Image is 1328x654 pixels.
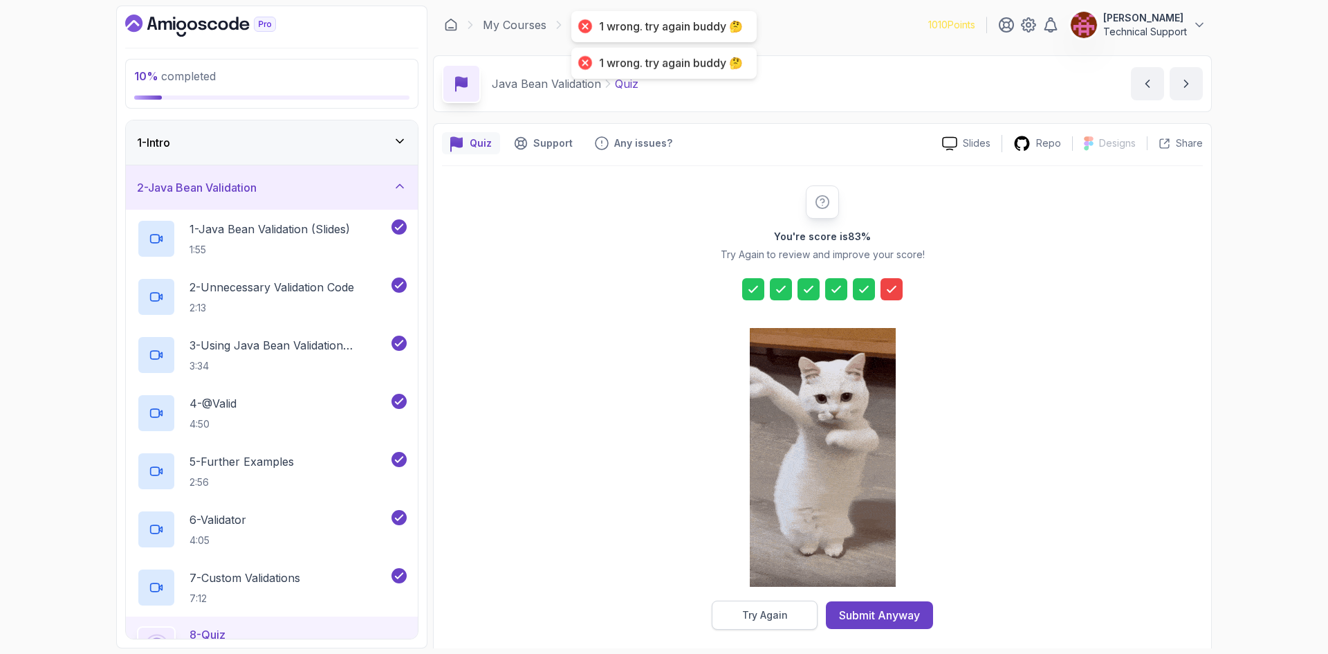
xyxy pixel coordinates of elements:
img: cool-cat [750,328,896,587]
p: 8 - Quiz [190,626,225,643]
p: 7:12 [190,592,300,606]
span: completed [134,69,216,83]
div: Try Again [742,608,788,622]
button: 7-Custom Validations7:12 [137,568,407,607]
a: Slides [931,136,1002,151]
span: 10 % [134,69,158,83]
button: Feedback button [587,132,681,154]
button: previous content [1131,67,1164,100]
p: 3:34 [190,359,389,373]
p: 2 - Unnecessary Validation Code [190,279,354,296]
div: Submit Anyway [839,607,920,624]
p: 1 - Java Bean Validation (Slides) [190,221,350,237]
button: 1-Intro [126,120,418,165]
button: user profile image[PERSON_NAME]Technical Support [1070,11,1206,39]
a: Dashboard [125,15,308,37]
p: 7 - Custom Validations [190,570,300,586]
div: 1 wrong. try again buddy 🤔 [599,19,743,34]
p: Try Again to review and improve your score! [721,248,925,262]
p: 2:13 [190,301,354,315]
p: 5 - Further Examples [190,453,294,470]
p: Quiz [615,75,638,92]
p: Any issues? [614,136,672,150]
p: 4 - @Valid [190,395,237,412]
h3: 2 - Java Bean Validation [137,179,257,196]
button: 2-Java Bean Validation [126,165,418,210]
p: Technical Support [1103,25,1187,39]
p: 3 - Using Java Bean Validation Annotations [190,337,389,354]
h2: You're score is 83 % [774,230,871,244]
button: 6-Validator4:05 [137,510,407,549]
button: 3-Using Java Bean Validation Annotations3:34 [137,336,407,374]
h3: 1 - Intro [137,134,170,151]
button: 5-Further Examples2:56 [137,452,407,491]
div: 1 wrong. try again buddy 🤔 [599,56,743,71]
a: Repo [1002,135,1072,152]
button: 1-Java Bean Validation (Slides)1:55 [137,219,407,258]
p: Designs [1099,136,1136,150]
p: 4:05 [190,534,246,547]
button: 4-@Valid4:50 [137,394,407,433]
p: 1:55 [190,243,350,257]
p: Support [533,136,573,150]
button: next content [1170,67,1203,100]
button: 2-Unnecessary Validation Code2:13 [137,278,407,316]
button: Submit Anyway [826,601,933,629]
button: Try Again [712,601,818,630]
p: Share [1176,136,1203,150]
p: [PERSON_NAME] [1103,11,1187,25]
p: Repo [1036,136,1061,150]
p: 1010 Points [928,18,975,32]
button: Share [1147,136,1203,150]
img: user profile image [1071,12,1097,38]
p: 6 - Validator [190,511,246,528]
a: Dashboard [444,18,458,32]
p: 2:56 [190,475,294,489]
p: 4:50 [190,417,237,431]
p: Java Bean Validation [492,75,601,92]
button: quiz button [442,132,500,154]
a: My Courses [483,17,546,33]
button: Support button [506,132,581,154]
p: Slides [963,136,990,150]
p: Quiz [470,136,492,150]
